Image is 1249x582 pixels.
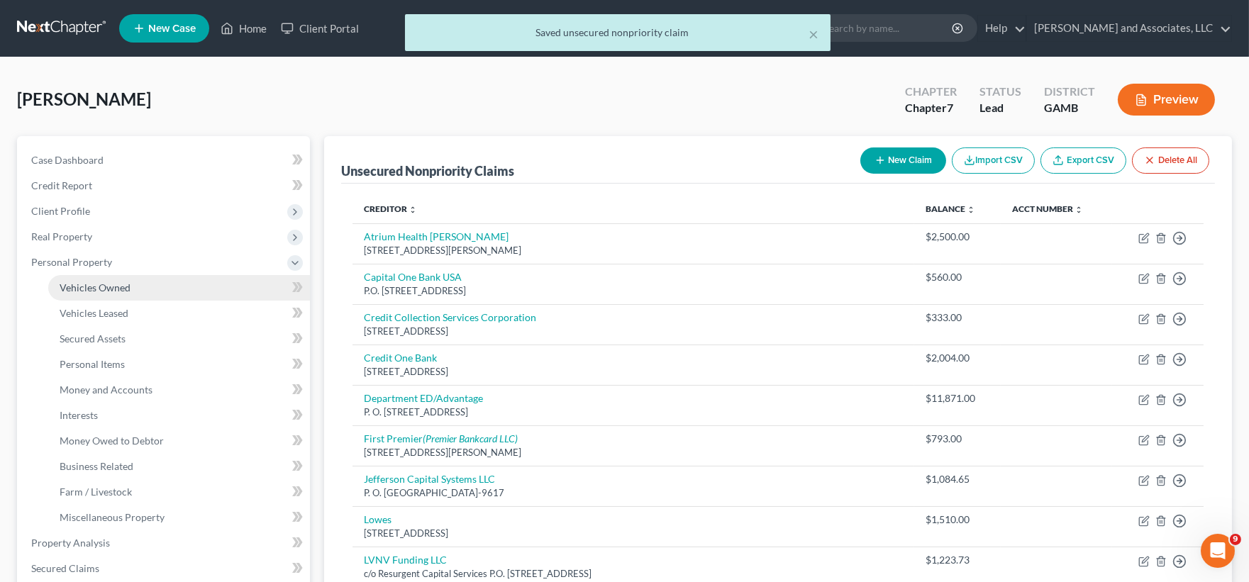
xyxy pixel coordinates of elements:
[1044,84,1095,100] div: District
[926,351,989,365] div: $2,004.00
[423,432,518,444] i: (Premier Bankcard LLC)
[60,384,152,396] span: Money and Accounts
[364,405,903,419] div: P. O. [STREET_ADDRESS]
[341,162,514,179] div: Unsecured Nonpriority Claims
[364,365,903,379] div: [STREET_ADDRESS]
[364,486,903,500] div: P. O. [GEOGRAPHIC_DATA]-9617
[364,554,447,566] a: LVNV Funding LLC
[48,403,310,428] a: Interests
[364,352,437,364] a: Credit One Bank
[979,100,1021,116] div: Lead
[926,203,975,214] a: Balance unfold_more
[48,301,310,326] a: Vehicles Leased
[1040,147,1126,174] a: Export CSV
[20,530,310,556] a: Property Analysis
[60,486,132,498] span: Farm / Livestock
[364,325,903,338] div: [STREET_ADDRESS]
[48,326,310,352] a: Secured Assets
[926,472,989,486] div: $1,084.65
[1132,147,1209,174] button: Delete All
[926,513,989,527] div: $1,510.00
[952,147,1035,174] button: Import CSV
[409,206,417,214] i: unfold_more
[31,537,110,549] span: Property Analysis
[364,230,509,242] a: Atrium Health [PERSON_NAME]
[364,271,462,283] a: Capital One Bank USA
[364,244,903,257] div: [STREET_ADDRESS][PERSON_NAME]
[926,391,989,405] div: $11,871.00
[926,310,989,325] div: $333.00
[20,147,310,173] a: Case Dashboard
[364,284,903,298] div: P.O. [STREET_ADDRESS]
[1118,84,1215,116] button: Preview
[1230,534,1241,545] span: 9
[48,479,310,505] a: Farm / Livestock
[926,230,989,244] div: $2,500.00
[979,84,1021,100] div: Status
[31,179,92,191] span: Credit Report
[967,206,975,214] i: unfold_more
[416,26,819,40] div: Saved unsecured nonpriority claim
[905,84,957,100] div: Chapter
[60,435,164,447] span: Money Owed to Debtor
[364,567,903,581] div: c/o Resurgent Capital Services P.O. [STREET_ADDRESS]
[48,454,310,479] a: Business Related
[20,173,310,198] a: Credit Report
[60,358,125,370] span: Personal Items
[364,513,392,525] a: Lowes
[60,332,126,345] span: Secured Assets
[60,409,98,421] span: Interests
[364,311,536,323] a: Credit Collection Services Corporation
[364,473,495,485] a: Jefferson Capital Systems LLC
[31,230,92,242] span: Real Property
[48,352,310,377] a: Personal Items
[17,89,151,109] span: [PERSON_NAME]
[31,562,99,574] span: Secured Claims
[20,556,310,581] a: Secured Claims
[31,154,104,166] span: Case Dashboard
[31,205,90,217] span: Client Profile
[905,100,957,116] div: Chapter
[1075,206,1083,214] i: unfold_more
[31,256,112,268] span: Personal Property
[48,377,310,403] a: Money and Accounts
[1044,100,1095,116] div: GAMB
[926,553,989,567] div: $1,223.73
[364,446,903,459] div: [STREET_ADDRESS][PERSON_NAME]
[364,392,483,404] a: Department ED/Advantage
[60,511,165,523] span: Miscellaneous Property
[860,147,946,174] button: New Claim
[364,432,518,444] a: First Premier(Premier Bankcard LLC)
[947,101,953,114] span: 7
[60,460,133,472] span: Business Related
[48,428,310,454] a: Money Owed to Debtor
[364,203,417,214] a: Creditor unfold_more
[926,270,989,284] div: $560.00
[60,307,128,319] span: Vehicles Leased
[60,281,131,293] span: Vehicles Owned
[364,527,903,540] div: [STREET_ADDRESS]
[48,275,310,301] a: Vehicles Owned
[1201,534,1235,568] iframe: Intercom live chat
[926,432,989,446] div: $793.00
[48,505,310,530] a: Miscellaneous Property
[809,26,819,43] button: ×
[1012,203,1083,214] a: Acct Number unfold_more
